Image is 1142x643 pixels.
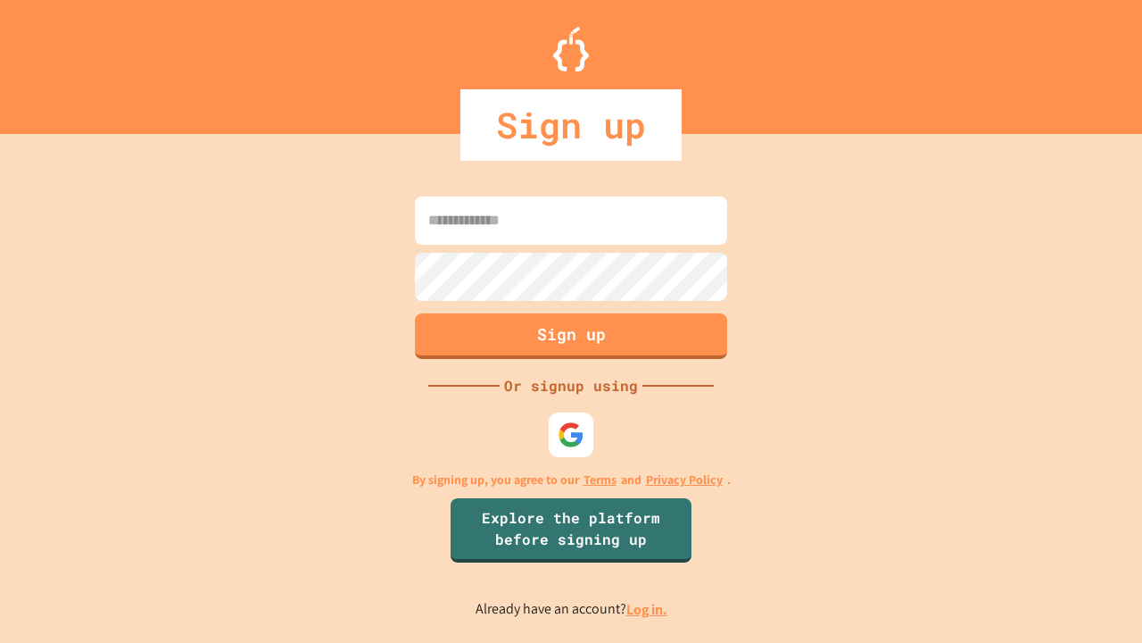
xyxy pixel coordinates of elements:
[500,375,642,397] div: Or signup using
[646,471,723,489] a: Privacy Policy
[460,89,682,161] div: Sign up
[553,27,589,71] img: Logo.svg
[412,471,731,489] p: By signing up, you agree to our and .
[583,471,617,489] a: Terms
[451,498,691,563] a: Explore the platform before signing up
[626,600,667,619] a: Log in.
[415,313,727,359] button: Sign up
[558,422,584,448] img: google-icon.svg
[476,598,667,621] p: Already have an account?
